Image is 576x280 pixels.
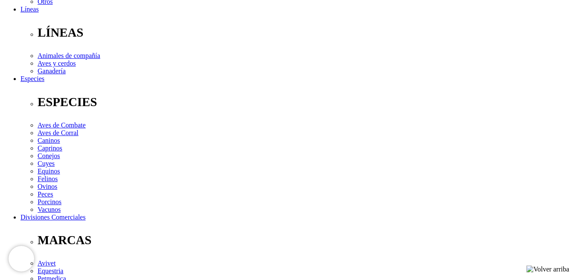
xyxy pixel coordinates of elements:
a: Conejos [38,152,60,159]
a: Avivet [38,260,56,267]
a: Peces [38,191,53,198]
iframe: Brevo live chat [9,246,34,271]
a: Cuyes [38,160,55,167]
p: MARCAS [38,233,573,247]
a: Equinos [38,167,60,175]
a: Líneas [20,6,39,13]
a: Felinos [38,175,58,182]
a: Vacunos [38,206,61,213]
a: Porcinos [38,198,61,205]
a: Aves y cerdos [38,60,76,67]
p: LÍNEAS [38,26,573,40]
img: Volver arriba [526,266,569,273]
a: Aves de Corral [38,129,79,136]
a: Aves de Combate [38,121,86,129]
a: Ganadería [38,67,66,75]
a: Caninos [38,137,60,144]
a: Divisiones Comerciales [20,214,85,221]
a: Animales de compañía [38,52,100,59]
p: ESPECIES [38,95,573,109]
a: Caprinos [38,144,62,152]
a: Equestria [38,267,63,274]
a: Especies [20,75,44,82]
a: Ovinos [38,183,57,190]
